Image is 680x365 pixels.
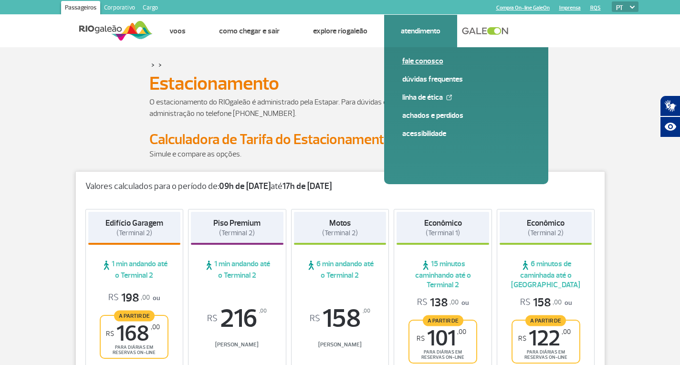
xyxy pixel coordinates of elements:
sup: ,00 [151,323,160,331]
a: Imprensa [559,5,581,11]
a: > [158,59,162,70]
span: 216 [191,306,283,332]
p: ou [417,295,469,310]
button: Abrir tradutor de língua de sinais. [660,95,680,116]
a: Voos [169,26,186,36]
strong: 09h de [DATE] [219,181,271,192]
a: Achados e Perdidos [402,110,530,121]
a: Atendimento [401,26,440,36]
sup: R$ [207,313,218,324]
span: para diárias em reservas on-line [521,349,571,360]
strong: Piso Premium [213,218,261,228]
sup: R$ [106,330,114,338]
a: Como chegar e sair [219,26,280,36]
span: 1 min andando até o Terminal 2 [88,259,181,280]
a: Fale conosco [402,56,530,66]
p: Simule e compare as opções. [149,148,531,160]
sup: R$ [417,334,425,343]
strong: Motos [329,218,351,228]
sup: ,00 [562,328,571,336]
span: (Terminal 2) [219,229,255,238]
span: (Terminal 2) [116,229,152,238]
strong: Econômico [527,218,565,228]
span: 1 min andando até o Terminal 2 [191,259,283,280]
span: 6 minutos de caminhada até o [GEOGRAPHIC_DATA] [500,259,592,290]
span: A partir de [114,310,155,321]
a: Explore RIOgaleão [313,26,367,36]
sup: R$ [310,313,320,324]
button: Abrir recursos assistivos. [660,116,680,137]
span: 168 [106,323,160,344]
p: Valores calculados para o período de: até [85,181,595,192]
a: Linha de Ética [402,92,530,103]
span: 6 min andando até o Terminal 2 [294,259,387,280]
a: Corporativo [100,1,139,16]
p: ou [108,291,160,305]
a: Cargo [139,1,162,16]
strong: Econômico [424,218,462,228]
span: [PERSON_NAME] [191,341,283,348]
div: Plugin de acessibilidade da Hand Talk. [660,95,680,137]
sup: ,00 [363,306,370,316]
a: Compra On-line GaleOn [496,5,550,11]
span: 138 [417,295,459,310]
span: 158 [294,306,387,332]
a: > [151,59,155,70]
span: 122 [518,328,571,349]
a: Acessibilidade [402,128,530,139]
sup: ,00 [259,306,267,316]
a: Dúvidas Frequentes [402,74,530,84]
span: 101 [417,328,466,349]
span: A partir de [423,315,463,326]
strong: Edifício Garagem [105,218,163,228]
p: ou [520,295,572,310]
span: para diárias em reservas on-line [418,349,468,360]
p: O estacionamento do RIOgaleão é administrado pela Estapar. Para dúvidas e informações, entre em c... [149,96,531,119]
img: External Link Icon [446,94,452,100]
span: [PERSON_NAME] [294,341,387,348]
span: para diárias em reservas on-line [109,344,159,355]
strong: 17h de [DATE] [282,181,332,192]
span: (Terminal 1) [426,229,460,238]
sup: ,00 [457,328,466,336]
a: Passageiros [61,1,100,16]
span: A partir de [525,315,566,326]
h1: Estacionamento [149,75,531,92]
span: (Terminal 2) [322,229,358,238]
h2: Calculadora de Tarifa do Estacionamento [149,131,531,148]
span: 158 [520,295,562,310]
sup: R$ [518,334,526,343]
span: (Terminal 2) [528,229,564,238]
span: 198 [108,291,150,305]
span: 15 minutos caminhando até o Terminal 2 [397,259,489,290]
a: RQS [590,5,601,11]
